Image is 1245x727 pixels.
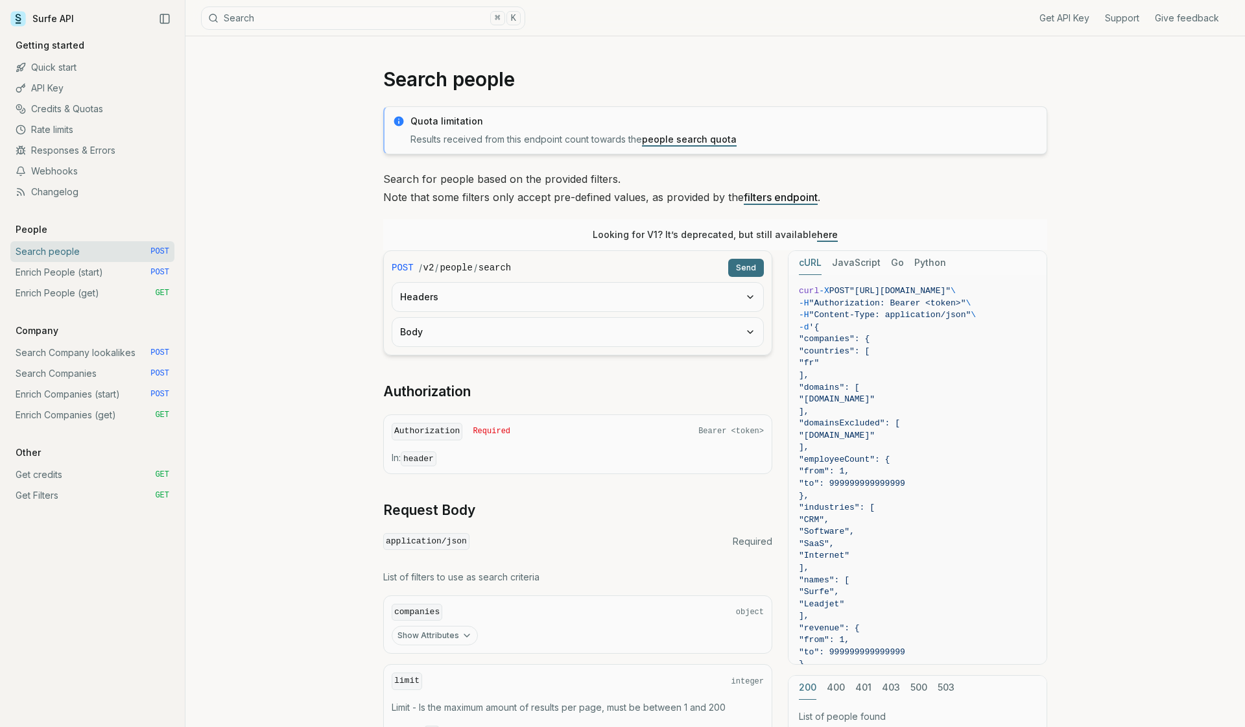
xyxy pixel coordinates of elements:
[392,261,414,274] span: POST
[10,262,174,283] a: Enrich People (start) POST
[10,78,174,99] a: API Key
[155,490,169,501] span: GET
[392,318,763,346] button: Body
[799,587,839,597] span: "Surfe",
[10,140,174,161] a: Responses & Errors
[799,442,809,452] span: ],
[728,259,764,277] button: Send
[593,228,838,241] p: Looking for V1? It’s deprecated, but still available
[474,261,477,274] span: /
[383,533,469,551] code: application/json
[891,251,904,275] button: Go
[799,710,1036,723] p: List of people found
[150,389,169,399] span: POST
[799,394,875,404] span: "[DOMAIN_NAME]"
[799,539,835,549] span: "SaaS",
[733,535,772,548] span: Required
[744,191,818,204] a: filters endpoint
[383,170,1047,206] p: Search for people based on the provided filters. Note that some filters only accept pre-defined v...
[392,423,462,440] code: Authorization
[799,431,875,440] span: "[DOMAIN_NAME]"
[829,286,849,296] span: POST
[827,676,845,700] button: 400
[832,251,881,275] button: JavaScript
[799,251,822,275] button: cURL
[799,346,870,356] span: "countries": [
[435,261,438,274] span: /
[799,479,905,488] span: "to": 999999999999999
[966,298,971,308] span: \
[938,676,954,700] button: 503
[10,223,53,236] p: People
[410,133,1039,146] p: Results received from this endpoint count towards the
[849,286,951,296] span: "[URL][DOMAIN_NAME]"
[155,410,169,420] span: GET
[799,407,809,416] span: ],
[799,676,816,700] button: 200
[799,418,900,428] span: "domainsExcluded": [
[799,370,809,380] span: ],
[401,451,436,466] code: header
[799,491,809,501] span: },
[10,119,174,140] a: Rate limits
[1105,12,1139,25] a: Support
[799,599,844,609] span: "Leadjet"
[809,310,971,320] span: "Content-Type: application/json"
[473,426,510,436] span: Required
[736,607,764,617] span: object
[1155,12,1219,25] a: Give feedback
[799,334,870,344] span: "companies": {
[10,241,174,262] a: Search people POST
[799,298,809,308] span: -H
[10,485,174,506] a: Get Filters GET
[10,405,174,425] a: Enrich Companies (get) GET
[914,251,946,275] button: Python
[799,527,855,536] span: "Software",
[799,310,809,320] span: -H
[383,571,772,584] p: List of filters to use as search criteria
[10,39,89,52] p: Getting started
[809,322,820,332] span: '{
[799,623,860,633] span: "revenue": {
[799,503,875,512] span: "industries": [
[506,11,521,25] kbd: K
[855,676,871,700] button: 401
[799,383,860,392] span: "domains": [
[10,161,174,182] a: Webhooks
[383,501,475,519] a: Request Body
[1039,12,1089,25] a: Get API Key
[10,464,174,485] a: Get credits GET
[10,363,174,384] a: Search Companies POST
[642,134,737,145] a: people search quota
[392,283,763,311] button: Headers
[799,635,849,645] span: "from": 1,
[799,466,849,476] span: "from": 1,
[10,446,46,459] p: Other
[10,283,174,304] a: Enrich People (get) GET
[10,57,174,78] a: Quick start
[799,551,849,560] span: "Internet"
[799,515,829,525] span: "CRM",
[150,368,169,379] span: POST
[971,310,976,320] span: \
[10,324,64,337] p: Company
[392,626,478,645] button: Show Attributes
[10,9,74,29] a: Surfe API
[392,604,442,621] code: companies
[150,246,169,257] span: POST
[799,563,809,573] span: ],
[201,6,525,30] button: Search⌘K
[383,67,1047,91] h1: Search people
[951,286,956,296] span: \
[910,676,927,700] button: 500
[155,288,169,298] span: GET
[155,9,174,29] button: Collapse Sidebar
[392,451,764,466] p: In:
[150,348,169,358] span: POST
[440,261,472,274] code: people
[731,676,764,687] span: integer
[155,470,169,480] span: GET
[809,298,966,308] span: "Authorization: Bearer <token>"
[410,115,1039,128] p: Quota limitation
[799,286,819,296] span: curl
